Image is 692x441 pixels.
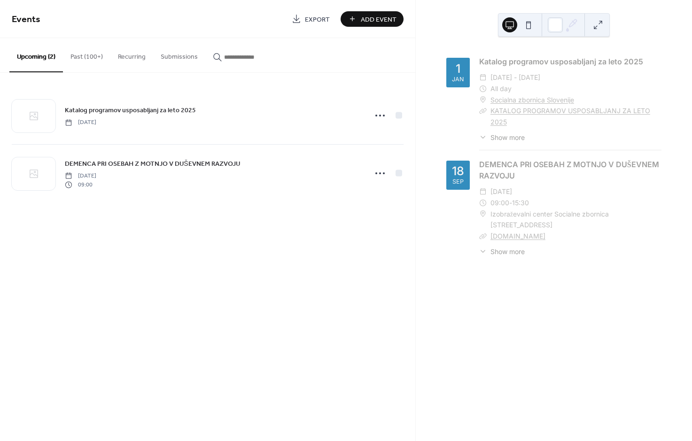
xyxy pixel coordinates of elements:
div: 1 [456,63,460,75]
div: ​ [479,231,487,242]
a: Katalog programov usposabljanj za leto 2025 [479,57,643,66]
div: ​ [479,83,487,94]
button: Upcoming (2) [9,38,63,72]
a: Katalog programov usposabljanj za leto 2025 [65,105,196,116]
div: ​ [479,94,487,106]
button: Submissions [153,38,205,71]
span: 09:00 [490,197,509,209]
span: All day [490,83,512,94]
span: 15:30 [512,197,529,209]
div: ​ [479,105,487,116]
span: 09:00 [65,180,96,189]
div: ​ [479,197,487,209]
button: Recurring [110,38,153,71]
a: DEMENCA PRI OSEBAH Z MOTNJO V DUŠEVNEM RAZVOJU [65,158,240,169]
span: Izobraževalni center Socialne zbornica [STREET_ADDRESS] [490,209,661,231]
div: ​ [479,247,487,256]
span: Export [305,15,330,24]
a: DEMENCA PRI OSEBAH Z MOTNJO V DUŠEVNEM RAZVOJU [479,160,659,180]
button: ​Show more [479,247,525,256]
span: Katalog programov usposabljanj za leto 2025 [65,106,196,116]
a: Export [285,11,337,27]
div: Jan [452,77,464,83]
span: Events [12,10,40,29]
a: KATALOG PROGRAMOV USPOSABLJANJ ZA LETO 2025 [490,107,650,126]
span: Add Event [361,15,397,24]
div: 18 [452,165,464,177]
span: [DATE] - [DATE] [490,72,540,83]
a: [DOMAIN_NAME] [490,232,545,240]
span: [DATE] [65,118,96,127]
span: Show more [490,247,525,256]
span: DEMENCA PRI OSEBAH Z MOTNJO V DUŠEVNEM RAZVOJU [65,159,240,169]
div: ​ [479,186,487,197]
span: [DATE] [490,186,512,197]
span: - [509,197,512,209]
span: [DATE] [65,172,96,180]
div: ​ [479,132,487,142]
div: Sep [452,179,464,185]
button: Add Event [341,11,404,27]
div: ​ [479,72,487,83]
a: Socialna zbornica Slovenije [490,94,574,106]
div: ​ [479,209,487,220]
button: Past (100+) [63,38,110,71]
button: ​Show more [479,132,525,142]
span: Show more [490,132,525,142]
